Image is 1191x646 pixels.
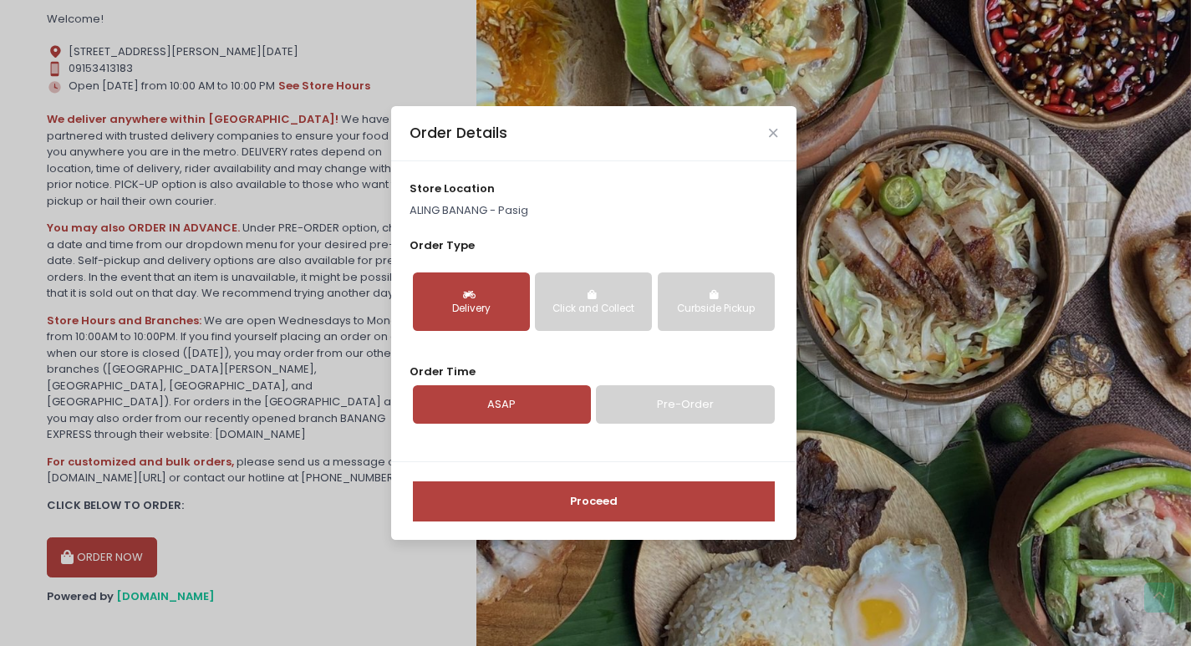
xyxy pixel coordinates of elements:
[413,272,530,331] button: Delivery
[410,202,777,219] p: ALING BANANG - Pasig
[413,481,775,521] button: Proceed
[769,129,777,137] button: Close
[410,364,476,379] span: Order Time
[547,302,640,317] div: Click and Collect
[410,237,475,253] span: Order Type
[410,181,495,196] span: store location
[669,302,763,317] div: Curbside Pickup
[535,272,652,331] button: Click and Collect
[425,302,518,317] div: Delivery
[410,122,507,144] div: Order Details
[596,385,774,424] a: Pre-Order
[413,385,591,424] a: ASAP
[658,272,775,331] button: Curbside Pickup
